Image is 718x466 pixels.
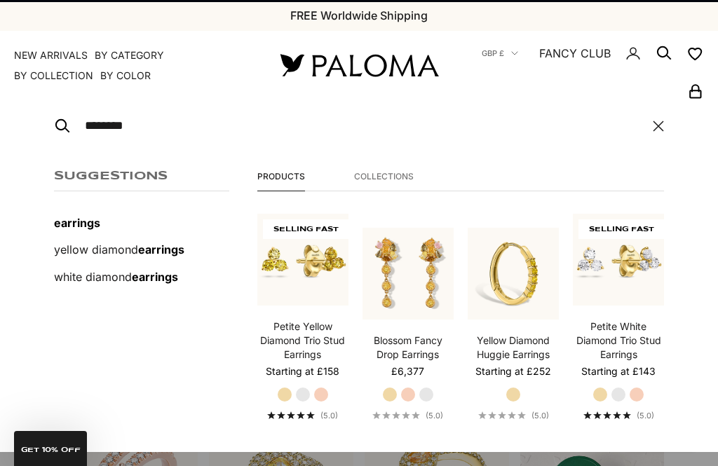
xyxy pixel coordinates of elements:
[267,411,315,419] div: 5.0 out of 5.0 stars
[482,47,504,60] span: GBP £
[21,446,81,453] span: GET 10% Off
[100,69,151,83] summary: By Color
[372,411,443,420] a: 5.0 out of 5.0 stars(5.0)
[637,411,654,420] span: (5.0)
[14,69,93,83] summary: By Collection
[54,170,229,191] p: Suggestions
[363,228,454,319] img: #YellowGold
[267,411,338,420] a: 5.0 out of 5.0 stars(5.0)
[54,242,138,256] span: yellow diamond
[583,411,631,419] div: 5.0 out of 5.0 stars
[468,334,559,362] a: Yellow Diamond Huggie Earrings
[290,6,428,25] p: FREE Worldwide Shipping
[583,411,654,420] a: 5.0 out of 5.0 stars(5.0)
[478,411,526,419] div: 5.0 out of 5.0 stars
[391,364,424,378] sale-price: £6,377
[138,242,184,256] mark: earrings
[54,270,178,284] a: white diamondearrings
[85,116,639,136] input: Search
[14,431,87,466] div: GET 10% Off
[132,270,178,284] mark: earrings
[257,320,348,362] a: Petite Yellow Diamond Trio Stud Earrings
[14,48,247,83] nav: Primary navigation
[581,364,656,378] sale-price: Starting at £143
[95,48,164,62] summary: By Category
[468,228,559,319] img: #YellowGold
[54,242,184,256] a: yellow diamondearrings
[372,411,420,419] div: 5.0 out of 5.0 stars
[426,411,443,420] span: (5.0)
[531,411,549,420] span: (5.0)
[478,411,549,420] a: 5.0 out of 5.0 stars(5.0)
[257,214,348,305] img: #YellowGold
[475,364,551,378] sale-price: Starting at £252
[363,334,454,362] a: Blossom Fancy Drop Earrings
[471,31,704,100] nav: Secondary navigation
[354,170,414,191] button: Collections
[266,364,339,378] sale-price: Starting at £158
[54,270,132,284] span: white diamond
[54,216,100,230] a: earrings
[482,47,518,60] button: GBP £
[257,170,305,191] button: Products
[539,44,611,62] a: FANCY CLUB
[578,219,665,239] span: SELLING FAST
[573,320,664,362] a: Petite White Diamond Trio Stud Earrings
[263,219,349,239] span: SELLING FAST
[14,48,88,62] a: NEW ARRIVALS
[573,214,664,305] img: #YellowGold
[320,411,338,420] span: (5.0)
